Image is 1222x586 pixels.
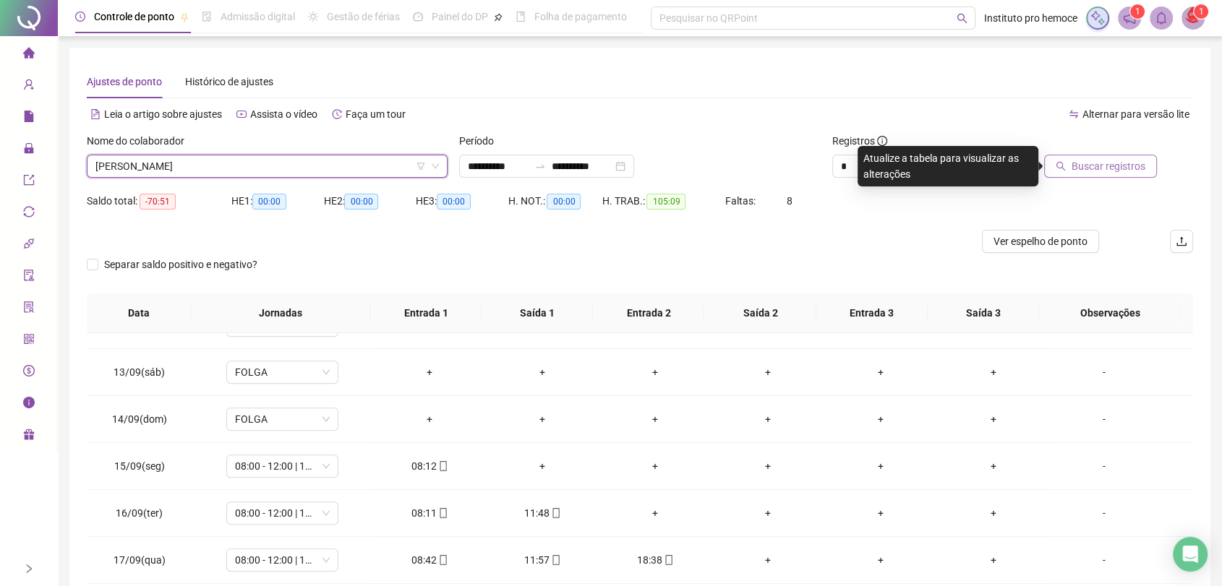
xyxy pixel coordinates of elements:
span: Gestão de férias [327,11,400,22]
span: mobile [437,508,448,518]
th: Entrada 2 [593,293,704,333]
span: 13/09(sáb) [114,366,165,378]
span: Buscar registros [1072,158,1145,174]
span: solution [23,295,35,324]
span: upload [1176,236,1187,247]
span: history [332,109,342,119]
th: Entrada 3 [816,293,928,333]
span: Ver espelho de ponto [994,233,1088,249]
span: Observações [1051,305,1169,321]
div: + [949,552,1038,568]
span: 1 [1199,7,1204,17]
div: + [497,411,587,427]
div: + [385,411,474,427]
span: right [24,564,34,574]
span: pushpin [494,13,503,22]
span: 00:00 [547,194,581,210]
span: Alternar para versão lite [1082,108,1189,120]
span: Assista o vídeo [250,108,317,120]
button: Buscar registros [1044,155,1157,178]
div: HE 1: [231,193,323,210]
div: - [1061,458,1147,474]
sup: 1 [1130,4,1145,19]
span: 105:09 [646,194,685,210]
span: clock-circle [75,12,85,22]
span: Controle de ponto [94,11,174,22]
span: 15/09(seg) [114,460,165,472]
img: sparkle-icon.fc2bf0ac1784a2077858766a79e2daf3.svg [1090,10,1106,26]
span: Admissão digital [221,11,295,22]
span: sun [308,12,318,22]
div: - [1061,552,1147,568]
div: + [836,364,926,380]
span: Separar saldo positivo e negativo? [98,257,263,272]
span: 00:00 [437,194,471,210]
span: lock [23,136,35,165]
span: dollar [23,358,35,387]
span: file-done [202,12,212,22]
div: + [610,411,700,427]
div: + [949,411,1038,427]
div: 11:48 [497,505,587,521]
span: file [23,104,35,133]
span: dashboard [413,12,423,22]
th: Saída 1 [482,293,593,333]
span: mobile [662,555,674,565]
div: 11:57 [497,552,587,568]
span: FOLGA [235,408,330,430]
th: Observações [1039,293,1181,333]
span: search [1056,161,1066,171]
span: export [23,168,35,197]
span: 08:00 - 12:00 | 13:00 - 17:00 [235,549,330,571]
div: + [610,505,700,521]
span: Faça um tour [346,108,406,120]
div: H. NOT.: [508,193,602,210]
label: Nome do colaborador [87,133,194,149]
th: Data [87,293,191,333]
span: Ajustes de ponto [87,76,162,87]
span: Painel do DP [432,11,488,22]
span: search [957,13,967,24]
div: + [497,458,587,474]
th: Jornadas [191,293,370,333]
span: FOLGA [235,361,330,383]
div: HE 3: [416,193,508,210]
span: youtube [236,109,247,119]
span: api [23,231,35,260]
span: pushpin [180,13,189,22]
span: to [534,160,546,172]
span: bell [1155,12,1168,25]
span: swap-right [534,160,546,172]
span: -70:51 [140,194,176,210]
button: Ver espelho de ponto [982,230,1099,253]
span: 17/09(qua) [114,554,166,566]
span: notification [1123,12,1136,25]
span: home [23,40,35,69]
span: 08:00 - 12:00 | 13:00 - 17:00 [235,502,330,524]
label: Período [459,133,503,149]
div: + [949,458,1038,474]
th: Saída 3 [928,293,1039,333]
th: Saída 2 [704,293,816,333]
span: info-circle [23,390,35,419]
div: + [949,505,1038,521]
div: 08:11 [385,505,474,521]
span: 14/09(dom) [112,413,167,425]
div: 08:42 [385,552,474,568]
span: Faltas: [725,195,757,207]
th: Entrada 1 [370,293,482,333]
span: Registros [832,133,887,149]
span: mobile [437,461,448,471]
span: audit [23,263,35,292]
span: Histórico de ajustes [185,76,273,87]
span: gift [23,422,35,451]
span: sync [23,199,35,228]
div: + [836,552,926,568]
div: - [1061,364,1147,380]
span: Leia o artigo sobre ajustes [104,108,222,120]
div: + [836,411,926,427]
span: 16/09(ter) [116,507,163,519]
div: + [723,458,813,474]
div: + [949,364,1038,380]
div: + [836,505,926,521]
